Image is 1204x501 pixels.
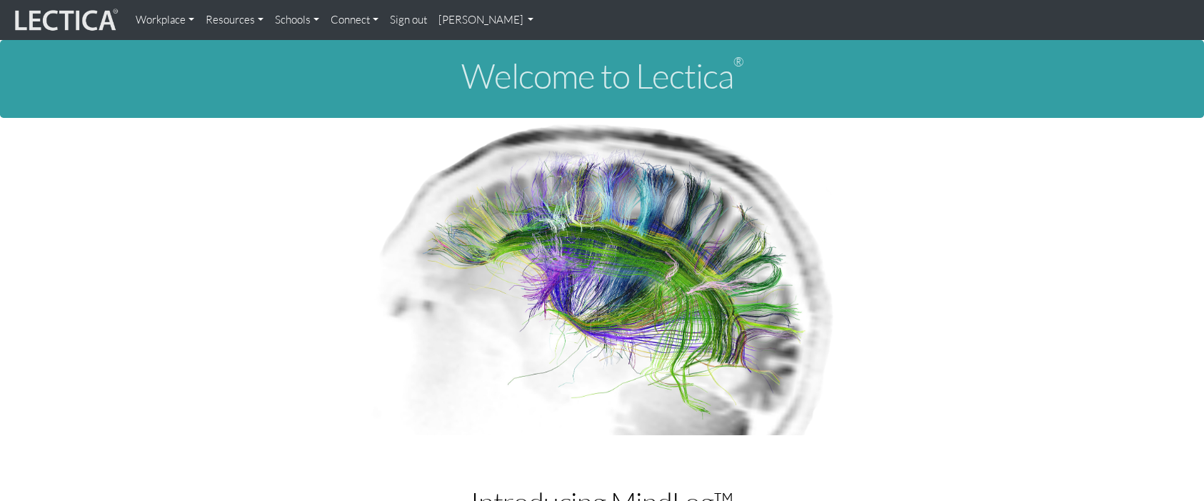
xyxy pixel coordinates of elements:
h1: Welcome to Lectica [11,57,1193,95]
a: [PERSON_NAME] [433,6,540,34]
a: Connect [325,6,384,34]
img: Human Connectome Project Image [364,118,840,435]
a: Schools [269,6,325,34]
a: Sign out [384,6,433,34]
a: Workplace [130,6,200,34]
sup: ® [733,54,743,69]
img: lecticalive [11,6,119,34]
a: Resources [200,6,269,34]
